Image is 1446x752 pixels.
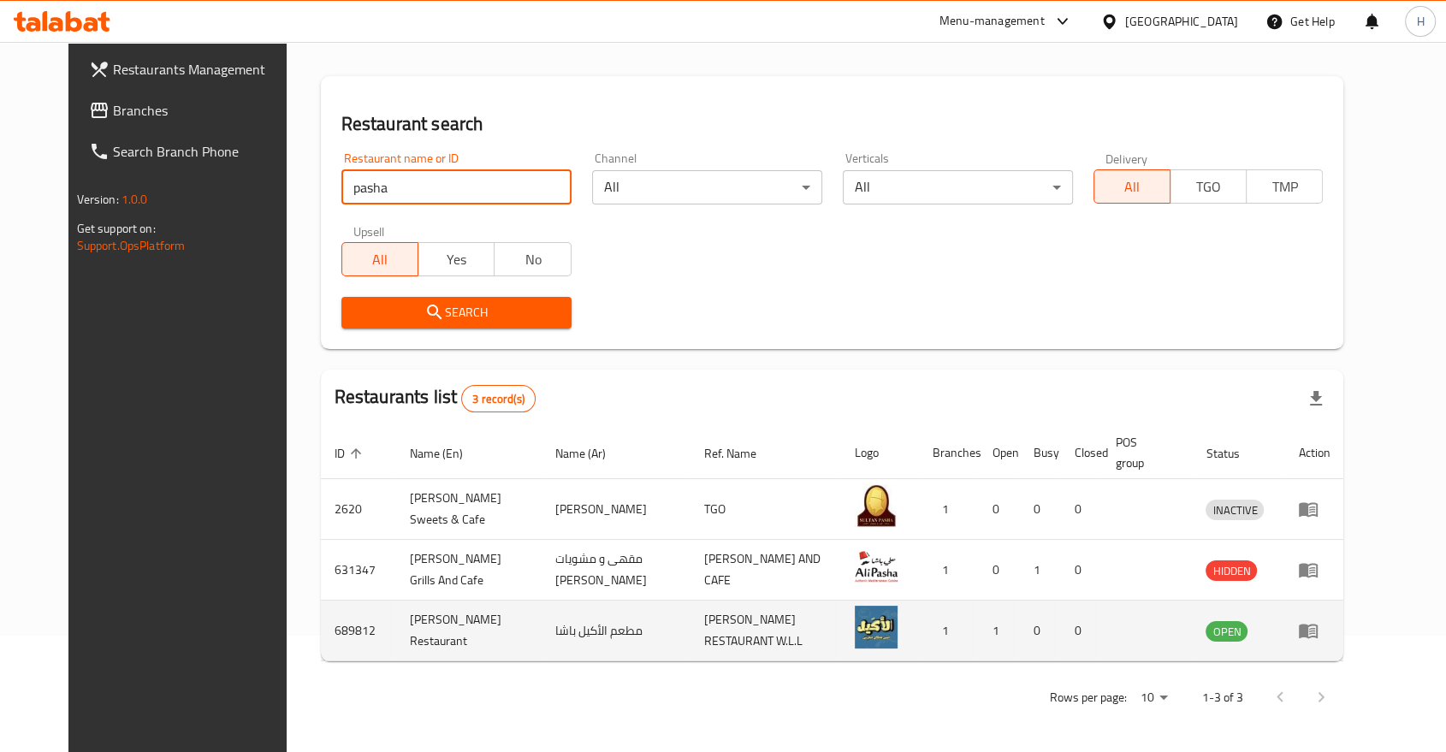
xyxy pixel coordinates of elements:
button: TMP [1246,169,1323,204]
div: Menu-management [939,11,1045,32]
span: H [1416,12,1424,31]
label: Delivery [1105,152,1148,164]
th: Branches [918,427,978,479]
img: Ali Pasha Grills And Cafe [855,545,898,588]
a: Restaurants Management [75,49,310,90]
p: Rows per page: [1049,687,1126,708]
td: 0 [1060,479,1101,540]
th: Open [978,427,1019,479]
td: [PERSON_NAME] Grills And Cafe [396,540,542,601]
h2: Restaurant search [341,111,1324,137]
a: Support.OpsPlatform [77,234,186,257]
span: INACTIVE [1206,500,1264,520]
td: 689812 [321,601,396,661]
span: Version: [77,188,119,210]
span: Status [1206,443,1261,464]
span: Name (Ar) [555,443,628,464]
span: Restaurants Management [113,59,296,80]
div: Total records count [461,385,536,412]
td: 0 [978,540,1019,601]
td: 0 [1060,540,1101,601]
td: [PERSON_NAME] RESTAURANT W.L.L [690,601,841,661]
span: OPEN [1206,622,1247,642]
td: TGO [690,479,841,540]
td: 1 [918,601,978,661]
span: ID [335,443,367,464]
h2: Restaurants list [335,384,536,412]
th: Logo [841,427,918,479]
span: Search Branch Phone [113,141,296,162]
td: 2620 [321,479,396,540]
div: Menu [1298,560,1330,580]
div: Export file [1295,378,1336,419]
div: [GEOGRAPHIC_DATA] [1125,12,1238,31]
th: Action [1284,427,1343,479]
div: HIDDEN [1206,560,1257,581]
button: No [494,242,571,276]
td: 0 [1060,601,1101,661]
th: Busy [1019,427,1060,479]
p: 1-3 of 3 [1201,687,1242,708]
button: Search [341,297,572,329]
span: POS group [1115,432,1171,473]
label: Upsell [353,225,385,237]
td: 0 [978,479,1019,540]
td: 1 [918,540,978,601]
span: Ref. Name [703,443,778,464]
a: Search Branch Phone [75,131,310,172]
a: Branches [75,90,310,131]
span: All [1101,175,1164,199]
td: [PERSON_NAME] [542,479,690,540]
td: 1 [1019,540,1060,601]
td: [PERSON_NAME] Restaurant [396,601,542,661]
td: [PERSON_NAME] Sweets & Cafe [396,479,542,540]
td: مطعم الأكيل باشا [542,601,690,661]
button: TGO [1170,169,1247,204]
td: 1 [918,479,978,540]
span: All [349,247,412,272]
div: Rows per page: [1133,685,1174,711]
td: مقهى و مشويات [PERSON_NAME] [542,540,690,601]
input: Search for restaurant name or ID.. [341,170,572,204]
span: Branches [113,100,296,121]
button: Yes [418,242,495,276]
span: No [501,247,564,272]
img: Sultan Pasha Sweets & Cafe [855,484,898,527]
span: TMP [1253,175,1316,199]
span: TGO [1177,175,1240,199]
div: All [843,170,1073,204]
span: Get support on: [77,217,156,240]
div: OPEN [1206,621,1247,642]
td: 1 [978,601,1019,661]
button: All [1093,169,1170,204]
span: HIDDEN [1206,561,1257,581]
button: All [341,242,418,276]
td: [PERSON_NAME] AND CAFE [690,540,841,601]
span: Name (En) [410,443,485,464]
td: 0 [1019,479,1060,540]
th: Closed [1060,427,1101,479]
table: enhanced table [321,427,1344,661]
td: 631347 [321,540,396,601]
span: Yes [425,247,488,272]
span: 1.0.0 [121,188,148,210]
img: Al Akeel Pasha Restaurant [855,606,898,648]
span: 3 record(s) [462,391,535,407]
div: Menu [1298,499,1330,519]
td: 0 [1019,601,1060,661]
div: All [592,170,822,204]
span: Search [355,302,558,323]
